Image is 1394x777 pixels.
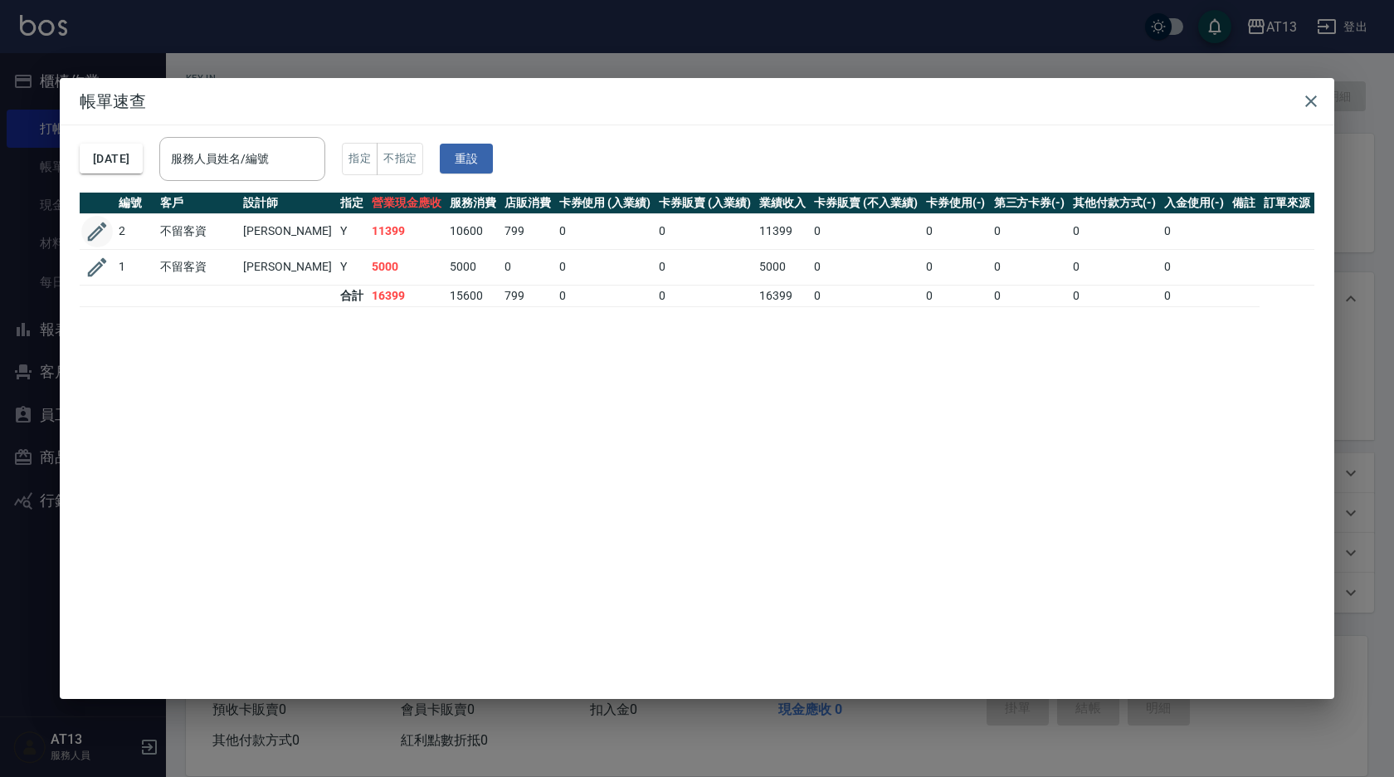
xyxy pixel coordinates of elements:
[239,249,336,285] td: [PERSON_NAME]
[555,249,656,285] td: 0
[368,213,446,249] td: 11399
[342,143,378,175] button: 指定
[1160,285,1228,306] td: 0
[446,285,500,306] td: 15600
[990,213,1070,249] td: 0
[655,285,755,306] td: 0
[555,285,656,306] td: 0
[810,249,922,285] td: 0
[500,213,555,249] td: 799
[1160,249,1228,285] td: 0
[368,285,446,306] td: 16399
[810,285,922,306] td: 0
[755,285,810,306] td: 16399
[115,193,156,214] th: 編號
[922,249,990,285] td: 0
[446,213,500,249] td: 10600
[1069,285,1160,306] td: 0
[922,285,990,306] td: 0
[336,249,368,285] td: Y
[60,78,1334,125] h2: 帳單速查
[922,193,990,214] th: 卡券使用(-)
[555,193,656,214] th: 卡券使用 (入業績)
[336,193,368,214] th: 指定
[810,193,922,214] th: 卡券販賣 (不入業績)
[990,285,1070,306] td: 0
[1260,193,1314,214] th: 訂單來源
[500,193,555,214] th: 店販消費
[1069,249,1160,285] td: 0
[555,213,656,249] td: 0
[239,213,336,249] td: [PERSON_NAME]
[115,249,156,285] td: 1
[655,213,755,249] td: 0
[1228,193,1260,214] th: 備註
[500,249,555,285] td: 0
[156,193,239,214] th: 客戶
[446,193,500,214] th: 服務消費
[1069,213,1160,249] td: 0
[368,249,446,285] td: 5000
[336,285,368,306] td: 合計
[655,193,755,214] th: 卡券販賣 (入業績)
[922,213,990,249] td: 0
[755,249,810,285] td: 5000
[446,249,500,285] td: 5000
[1160,193,1228,214] th: 入金使用(-)
[156,249,239,285] td: 不留客資
[377,143,423,175] button: 不指定
[239,193,336,214] th: 設計師
[500,285,555,306] td: 799
[810,213,922,249] td: 0
[1160,213,1228,249] td: 0
[115,213,156,249] td: 2
[156,213,239,249] td: 不留客資
[755,213,810,249] td: 11399
[336,213,368,249] td: Y
[990,249,1070,285] td: 0
[755,193,810,214] th: 業績收入
[655,249,755,285] td: 0
[368,193,446,214] th: 營業現金應收
[440,144,493,174] button: 重設
[80,144,143,174] button: [DATE]
[1069,193,1160,214] th: 其他付款方式(-)
[990,193,1070,214] th: 第三方卡券(-)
